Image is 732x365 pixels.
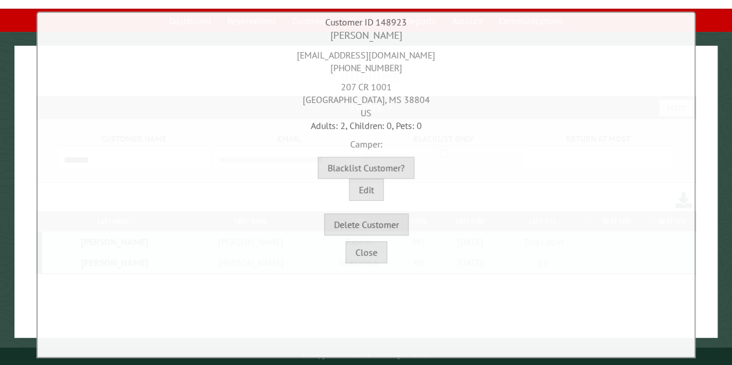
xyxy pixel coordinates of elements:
[41,75,691,119] div: 207 CR 1001 [GEOGRAPHIC_DATA], MS 38804 US
[41,16,691,28] div: Customer ID 148923
[492,10,570,32] a: Communications
[285,10,340,32] a: Customers
[300,352,431,360] small: © Campground Commander LLC. All rights reserved.
[220,10,283,32] a: Reservations
[399,10,443,32] a: Reports
[41,43,691,75] div: [EMAIL_ADDRESS][DOMAIN_NAME] [PHONE_NUMBER]
[324,213,409,235] button: Delete Customer
[343,10,397,32] a: Campsites
[41,28,691,43] div: [PERSON_NAME]
[345,241,387,263] button: Close
[349,179,384,201] button: Edit
[41,119,691,132] div: Adults: 2, Children: 0, Pets: 0
[41,132,691,150] div: Camper:
[162,10,218,32] a: Dashboard
[318,157,414,179] button: Blacklist Customer?
[445,10,490,32] a: Account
